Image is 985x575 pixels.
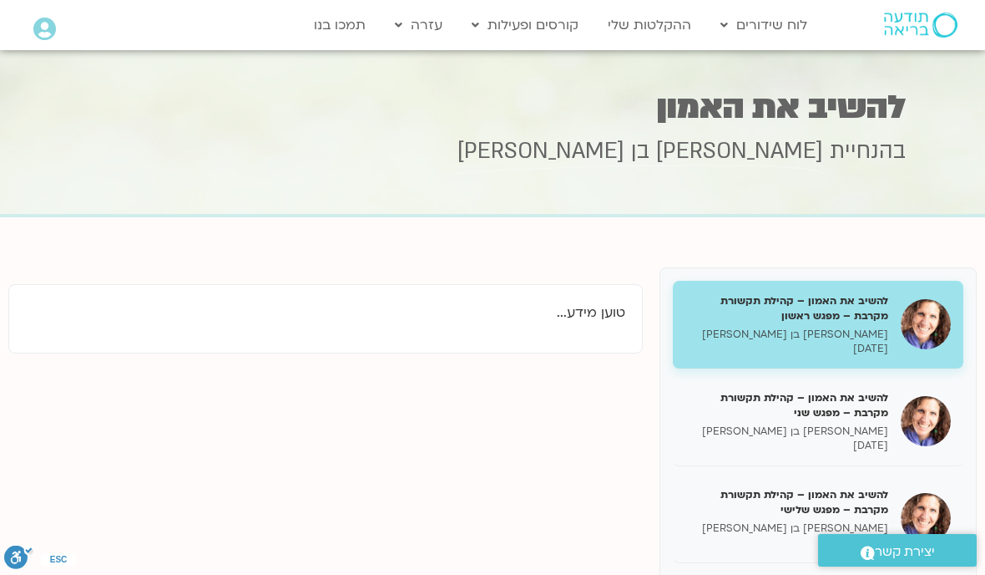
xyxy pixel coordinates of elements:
[685,293,888,323] h5: להשיב את האמון – קהילת תקשורת מקרבת – מפגש ראשון
[685,536,888,550] p: [DATE]
[685,487,888,517] h5: להשיב את האמון – קהילת תקשורת מקרבת – מפגש שלישי
[463,9,587,41] a: קורסים ופעילות
[599,9,700,41] a: ההקלטות שלי
[685,390,888,420] h5: להשיב את האמון – קהילת תקשורת מקרבת – מפגש שני
[26,302,625,324] p: טוען מידע...
[875,541,935,563] span: יצירת קשר
[79,91,906,124] h1: להשיב את האמון
[386,9,451,41] a: עזרה
[901,299,951,349] img: להשיב את האמון – קהילת תקשורת מקרבת – מפגש ראשון
[685,425,888,439] p: [PERSON_NAME] בן [PERSON_NAME]
[685,439,888,453] p: [DATE]
[884,13,957,38] img: תודעה בריאה
[685,342,888,356] p: [DATE]
[685,328,888,342] p: [PERSON_NAME] בן [PERSON_NAME]
[685,522,888,536] p: [PERSON_NAME] בן [PERSON_NAME]
[818,534,977,567] a: יצירת קשר
[712,9,816,41] a: לוח שידורים
[306,9,374,41] a: תמכו בנו
[830,136,906,166] span: בהנחיית
[901,493,951,543] img: להשיב את האמון – קהילת תקשורת מקרבת – מפגש שלישי
[901,396,951,446] img: להשיב את האמון – קהילת תקשורת מקרבת – מפגש שני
